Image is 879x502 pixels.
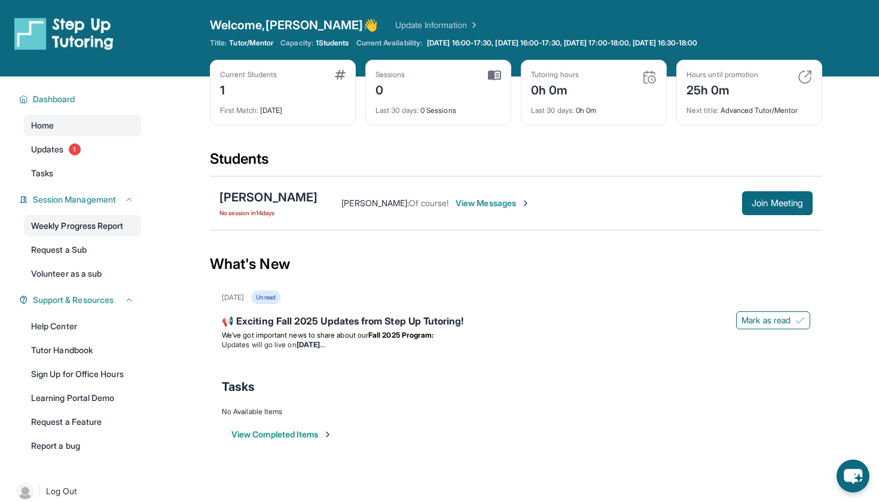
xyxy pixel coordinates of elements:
span: Next title : [686,106,719,115]
a: Request a Sub [24,239,141,261]
div: What's New [210,238,822,290]
span: [PERSON_NAME] : [341,198,409,208]
img: Chevron Right [467,19,479,31]
a: Update Information [395,19,479,31]
li: Updates will go live on [222,340,810,350]
div: 0 Sessions [376,99,501,115]
button: Mark as read [736,311,810,329]
div: 📢 Exciting Fall 2025 Updates from Step Up Tutoring! [222,314,810,330]
img: user-img [17,483,33,500]
span: First Match : [220,106,258,115]
span: Session Management [33,194,116,206]
span: View Messages [456,197,530,209]
span: Title: [210,38,227,48]
img: card [642,70,657,84]
img: card [488,70,501,81]
span: Log Out [46,485,77,497]
img: logo [14,17,114,50]
span: 1 Students [316,38,349,48]
div: Advanced Tutor/Mentor [686,99,812,115]
span: We’ve got important news to share about our [222,330,368,339]
div: Hours until promotion [686,70,758,79]
strong: [DATE] [297,340,325,349]
span: Tutor/Mentor [229,38,273,48]
span: Support & Resources [33,294,114,306]
div: Current Students [220,70,277,79]
div: 0 [376,79,405,99]
span: Mark as read [741,314,791,326]
a: Learning Portal Demo [24,387,141,409]
div: Sessions [376,70,405,79]
strong: Fall 2025 Program: [368,330,434,339]
img: card [335,70,346,79]
img: Mark as read [795,316,805,325]
span: [DATE] 16:00-17:30, [DATE] 16:00-17:30, [DATE] 17:00-18:00, [DATE] 16:30-18:00 [427,38,697,48]
a: Tutor Handbook [24,339,141,361]
span: Welcome, [PERSON_NAME] 👋 [210,17,379,33]
a: Home [24,115,141,136]
a: Weekly Progress Report [24,215,141,237]
span: Last 30 days : [531,106,574,115]
span: Tasks [31,167,53,179]
span: Join Meeting [752,200,803,207]
div: [DATE] [220,99,346,115]
a: Updates1 [24,139,141,160]
a: Report a bug [24,435,141,457]
span: Of course! [409,198,448,208]
span: Home [31,120,54,131]
div: Tutoring hours [531,70,579,79]
a: [DATE] 16:00-17:30, [DATE] 16:00-17:30, [DATE] 17:00-18:00, [DATE] 16:30-18:00 [425,38,700,48]
span: Updates [31,143,64,155]
div: 0h 0m [531,79,579,99]
span: Capacity: [280,38,313,48]
span: Last 30 days : [376,106,419,115]
a: Sign Up for Office Hours [24,363,141,385]
div: [DATE] [222,293,244,302]
button: Support & Resources [28,294,134,306]
button: Session Management [28,194,134,206]
span: Current Availability: [356,38,422,48]
img: card [798,70,812,84]
div: 25h 0m [686,79,758,99]
div: 1 [220,79,277,99]
div: [PERSON_NAME] [219,189,318,206]
a: Request a Feature [24,411,141,433]
button: View Completed Items [231,428,332,440]
div: 0h 0m [531,99,657,115]
span: No session in 14 days [219,208,318,218]
button: chat-button [837,460,869,492]
a: Help Center [24,316,141,337]
span: 1 [69,143,81,155]
button: Join Meeting [742,191,813,215]
div: Unread [251,290,280,304]
div: No Available Items [222,407,810,417]
span: | [38,484,41,498]
span: Dashboard [33,93,75,105]
div: Students [210,149,822,176]
img: Chevron-Right [521,198,530,208]
span: Tasks [222,378,255,395]
button: Dashboard [28,93,134,105]
a: Tasks [24,163,141,184]
a: Volunteer as a sub [24,263,141,284]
